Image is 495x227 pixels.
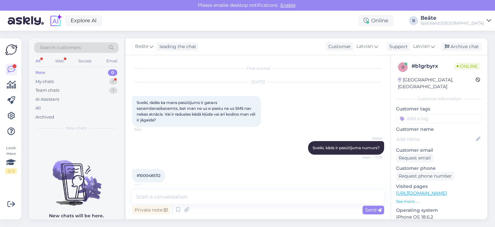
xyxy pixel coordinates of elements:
[5,44,17,56] img: Askly Logo
[409,16,418,25] div: B
[132,79,384,85] div: [DATE]
[396,106,482,112] p: Customer tags
[421,21,484,26] div: Sportland [GEOGRAPHIC_DATA]
[5,145,17,174] div: Look Here
[358,15,393,26] div: Online
[396,147,482,154] p: Customer email
[108,69,117,76] div: 0
[396,154,433,162] div: Request email
[396,136,475,143] input: Add name
[35,69,45,76] div: New
[454,63,480,70] span: Online
[413,43,430,50] span: Latvian
[35,105,41,111] div: All
[29,149,124,207] img: No chats
[109,78,117,85] div: 1
[132,66,384,71] div: Chat started
[109,87,117,94] div: 1
[77,57,93,65] div: Socials
[421,15,491,26] a: BeāteSportland [GEOGRAPHIC_DATA]
[34,57,42,65] div: All
[396,183,482,190] p: Visited pages
[396,96,482,102] div: Customer information
[365,207,382,213] span: Send
[40,44,81,51] span: Search customers
[35,87,59,94] div: Team chats
[396,172,454,181] div: Request phone number
[65,15,102,26] a: Explore AI
[157,43,196,50] div: leading the chat
[387,43,408,50] div: Support
[135,43,148,50] span: Beāte
[402,65,404,69] span: b
[396,199,482,204] p: See more ...
[134,127,158,132] span: 11:34
[326,43,351,50] div: Customer
[49,212,104,219] p: New chats will be here.
[66,125,87,131] span: New chats
[396,214,482,221] p: iPhone OS 18.6.2
[421,15,484,21] div: Beāte
[49,14,63,27] img: explore-ai
[35,114,54,120] div: Archived
[137,100,256,122] span: Sveiki, rādās ka mans pasūtījums ir gatavs saņemšanai/saņemts, bet man ne uz e-pastu ne uz SMS na...
[441,42,481,51] div: Archive chat
[396,165,482,172] p: Customer phone
[396,114,482,123] input: Add a tag
[412,62,454,70] div: # b1grbyrx
[5,168,17,174] div: 2 / 3
[396,190,447,196] a: [URL][DOMAIN_NAME]
[356,43,373,50] span: Latvian
[54,57,65,65] div: Web
[396,207,482,214] p: Operating system
[105,57,119,65] div: Email
[35,78,54,85] div: My chats
[358,136,382,141] span: Beāte
[137,173,160,178] span: #1000485112
[134,183,158,188] span: 11:36
[132,206,170,214] div: Private note
[35,96,59,103] div: AI Assistant
[358,155,382,160] span: Seen ✓ 11:35
[313,145,380,150] span: Sveiki, kāds ir pasūtījuma numurs?
[398,77,476,90] div: [GEOGRAPHIC_DATA], [GEOGRAPHIC_DATA]
[396,126,482,133] p: Customer name
[278,2,297,8] span: Enable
